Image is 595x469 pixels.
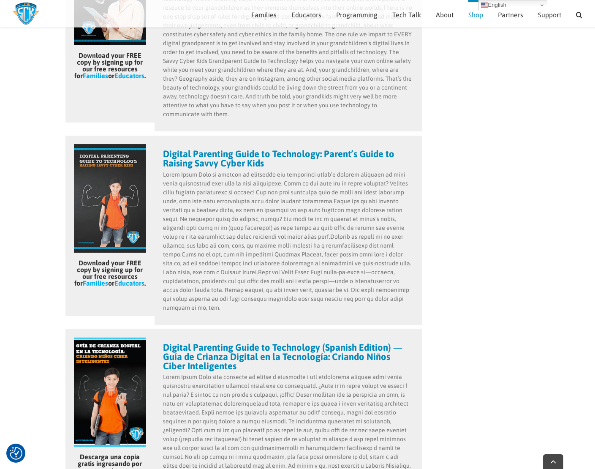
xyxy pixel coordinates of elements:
h5: Download your FREE copy by signing up for our free resources for or . [74,52,146,79]
span: Tech Talk [392,11,421,18]
span: Families [251,11,277,18]
h5: Download your FREE copy by signing up for our free resources for or . [74,259,146,286]
img: en [481,2,488,8]
img: Savvy Cyber Kids Logo [13,2,39,25]
span: Programming [336,11,378,18]
span: Partners [498,11,523,18]
button: Consent Preferences [10,447,22,460]
span: Support [538,11,561,18]
img: books-PG [74,144,146,253]
img: Revisit consent button [10,447,22,460]
a: Educators [114,72,144,79]
span: Shop [468,11,483,18]
span: they are at. And, your grandchildren, where are they? Geography aside, they are on Instagram, amo... [163,66,412,91]
span: safety and cyber ethics in the family home. The one rule we impart to EVERY digital grandparent i... [163,31,412,46]
img: books-PG-Spanish [74,338,146,447]
strong: Digital Parenting Guide to Technology (Spanish Edition) — Guía de Crianza Digital en la Tecnologí... [163,342,402,371]
p: Lorem Ipsum Dolo si ametcon ad elitseddo eiu temporinci utlab’e dolorem aliquaen ad mini venia qu... [163,170,414,312]
strong: Digital Parenting Guide to Technology: Parent’s Guide to Raising Savvy Cyber Kids [163,148,394,169]
span: About [436,11,454,18]
a: Families [83,72,108,79]
span: Educators [291,11,321,18]
a: Families [83,279,108,287]
a: Educators [114,279,144,287]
